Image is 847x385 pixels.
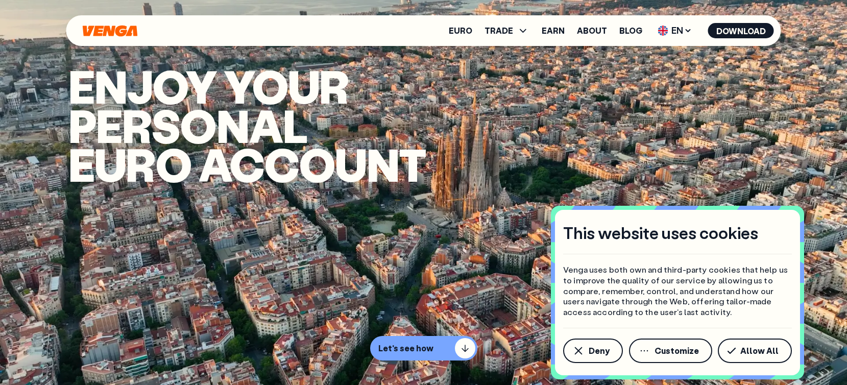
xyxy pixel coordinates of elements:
span: TRADE [485,25,529,37]
a: Euro [449,27,472,35]
button: Customize [629,339,712,363]
img: flag-uk [658,26,668,36]
span: Allow All [740,347,779,355]
a: Earn [542,27,565,35]
h4: This website uses cookies [563,222,758,244]
svg: Home [82,25,139,37]
a: About [577,27,607,35]
span: Customize [655,347,699,355]
button: Download [708,23,774,38]
p: Let's see how [378,343,433,353]
span: EN [655,22,696,39]
p: Venga uses both own and third-party cookies that help us to improve the quality of our service by... [563,264,792,318]
h1: Enjoy your PERSONAL euro account [68,66,502,184]
button: Deny [563,339,623,363]
span: Deny [589,347,610,355]
span: TRADE [485,27,513,35]
button: Let's see how [370,336,477,360]
button: Allow All [718,339,792,363]
a: Blog [619,27,642,35]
